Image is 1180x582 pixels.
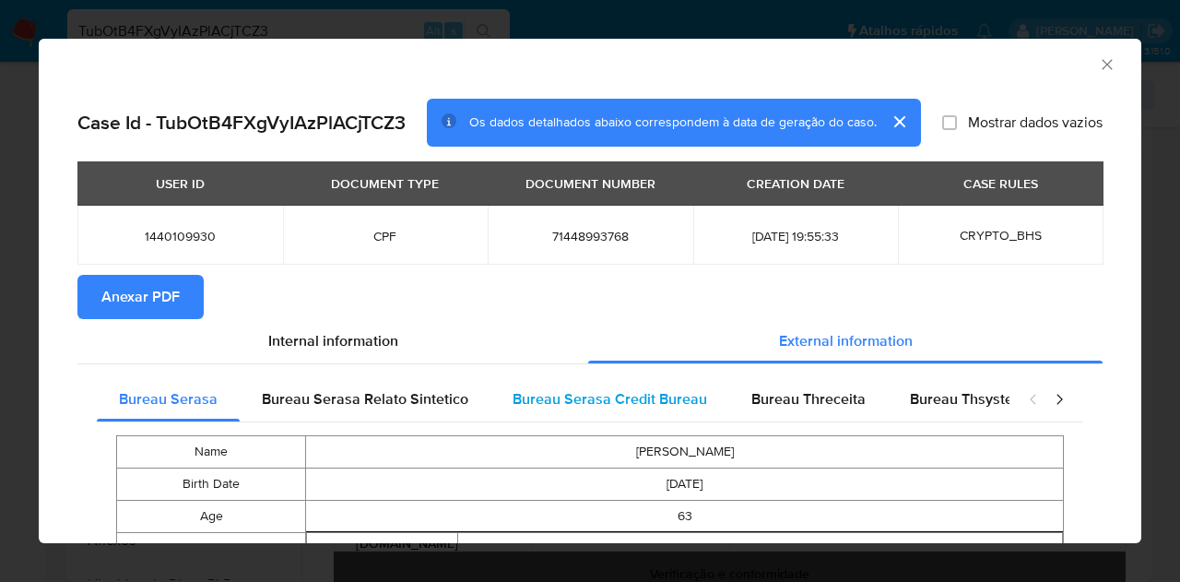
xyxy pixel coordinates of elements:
[960,226,1042,244] span: CRYPTO_BHS
[320,168,450,199] div: DOCUMENT TYPE
[458,533,1063,565] td: CPF
[968,113,1103,132] span: Mostrar dados vazios
[1098,55,1115,72] button: Fechar a janela
[751,388,866,410] span: Bureau Threceita
[952,168,1049,199] div: CASE RULES
[100,228,261,244] span: 1440109930
[145,168,216,199] div: USER ID
[117,501,306,533] td: Age
[77,275,204,319] button: Anexar PDF
[910,388,1025,410] span: Bureau Thsystem
[736,168,855,199] div: CREATION DATE
[779,330,913,351] span: External information
[942,115,957,130] input: Mostrar dados vazios
[306,436,1064,469] td: [PERSON_NAME]
[514,168,667,199] div: DOCUMENT NUMBER
[877,100,921,144] button: cerrar
[306,501,1064,533] td: 63
[101,277,180,317] span: Anexar PDF
[510,228,671,244] span: 71448993768
[77,111,406,135] h2: Case Id - TubOtB4FXgVyIAzPlACjTCZ3
[77,319,1103,363] div: Detailed info
[268,330,398,351] span: Internal information
[262,388,468,410] span: Bureau Serasa Relato Sintetico
[117,469,306,501] td: Birth Date
[307,533,458,565] td: Type
[306,469,1064,501] td: [DATE]
[305,228,466,244] span: CPF
[39,39,1141,543] div: closure-recommendation-modal
[97,377,1009,422] div: Detailed external info
[119,388,218,410] span: Bureau Serasa
[513,388,707,410] span: Bureau Serasa Credit Bureau
[469,113,877,132] span: Os dados detalhados abaixo correspondem à data de geração do caso.
[117,436,306,469] td: Name
[715,228,877,244] span: [DATE] 19:55:33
